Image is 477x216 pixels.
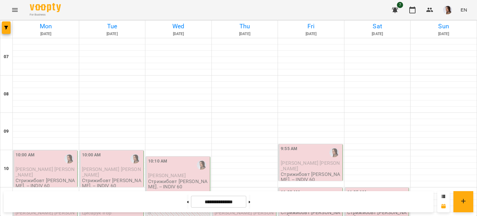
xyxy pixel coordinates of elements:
[213,21,277,31] h6: Thu
[411,21,476,31] h6: Sun
[443,6,452,14] img: 6a03a0f17c1b85eb2e33e2f5271eaff0.png
[411,31,476,37] h6: [DATE]
[30,3,61,12] img: Voopty Logo
[458,4,470,16] button: EN
[345,31,410,37] h6: [DATE]
[82,166,141,177] span: [PERSON_NAME] [PERSON_NAME]
[80,21,144,31] h6: Tue
[80,31,144,37] h6: [DATE]
[4,53,9,60] h6: 07
[16,166,75,177] span: [PERSON_NAME] [PERSON_NAME]
[397,2,403,8] span: 7
[130,154,140,163] img: Стрижибовт Соломія
[16,152,34,159] label: 10:00 AM
[345,21,410,31] h6: Sat
[7,2,22,17] button: Menu
[279,21,343,31] h6: Fri
[148,158,167,165] label: 10:10 AM
[279,31,343,37] h6: [DATE]
[281,160,340,171] span: [PERSON_NAME] [PERSON_NAME]
[329,148,339,157] img: Стрижибовт Соломія
[14,31,78,37] h6: [DATE]
[146,21,211,31] h6: Wed
[213,31,277,37] h6: [DATE]
[148,179,209,190] p: Стрижибовт [PERSON_NAME]. -- INDIV 60
[146,31,211,37] h6: [DATE]
[4,128,9,135] h6: 09
[281,145,297,152] label: 9:55 AM
[82,152,101,159] label: 10:00 AM
[30,13,61,17] span: For Business
[197,160,206,170] img: Стрижибовт Соломія
[461,7,467,13] span: EN
[64,154,74,163] img: Стрижибовт Соломія
[281,172,341,182] p: Стрижибовт [PERSON_NAME]. -- INDIV 60
[4,165,9,172] h6: 10
[82,178,143,189] p: Стрижибовт [PERSON_NAME]. -- INDIV 60
[4,91,9,98] h6: 08
[16,178,76,189] p: Стрижибовт [PERSON_NAME]. -- INDIV 60
[148,172,186,178] span: [PERSON_NAME]
[14,21,78,31] h6: Mon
